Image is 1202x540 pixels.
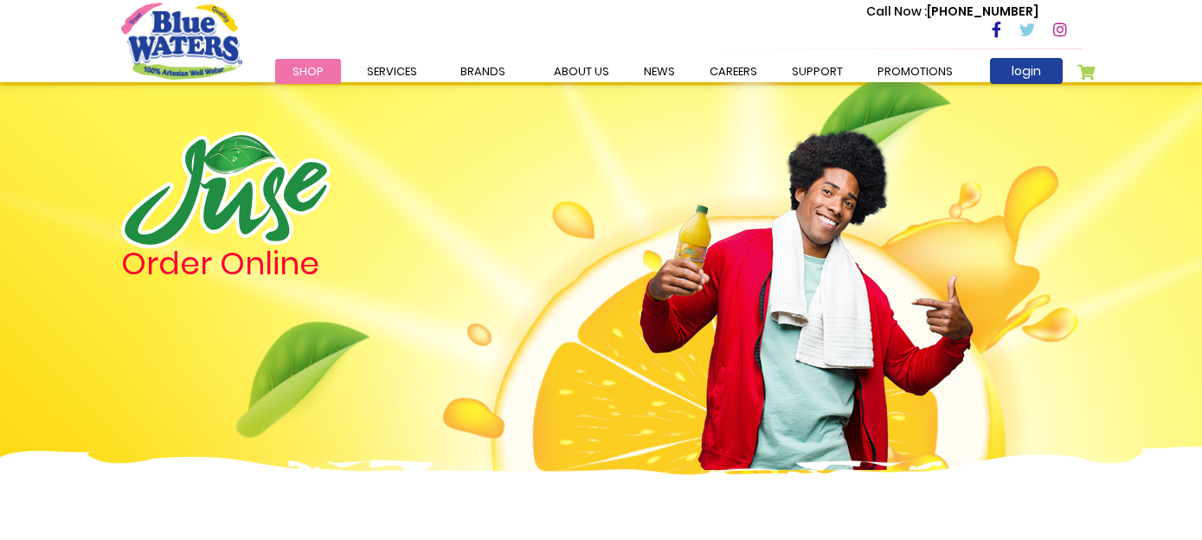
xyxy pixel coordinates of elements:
[121,132,331,248] img: logo
[121,3,242,79] a: store logo
[638,100,975,470] img: man.png
[775,59,860,84] a: support
[121,248,506,280] h4: Order Online
[860,59,970,84] a: Promotions
[292,63,324,80] span: Shop
[460,63,505,80] span: Brands
[990,58,1063,84] a: login
[692,59,775,84] a: careers
[367,63,417,80] span: Services
[627,59,692,84] a: News
[866,3,1038,21] p: [PHONE_NUMBER]
[537,59,627,84] a: about us
[866,3,927,20] span: Call Now :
